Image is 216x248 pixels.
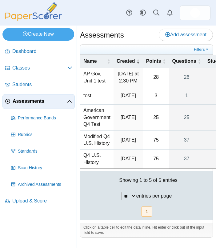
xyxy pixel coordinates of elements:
span: Name : Activate to sort [107,58,110,64]
a: Classes [2,61,75,76]
time: Apr 8, 2025 at 3:26 PM [121,156,136,161]
td: Q4 U.S. History [80,150,114,169]
a: 1 [169,87,204,104]
td: 75 [143,131,169,150]
a: Rubrics [9,127,75,142]
a: ps.r5E9VB7rKI6hwE6f [180,6,210,20]
img: PaperScorer [2,2,64,21]
span: Students [12,81,72,88]
span: Add assessment [165,32,206,37]
div: Click on a table cell to edit the data inline. Hit enter or click out of the input field to save. [80,223,213,237]
a: Add assessment [159,29,213,41]
a: Archived Assessments [9,177,75,192]
a: Performance Bands [9,111,75,126]
td: American Government Q4 Test [80,105,114,130]
time: Apr 10, 2025 at 2:17 PM [121,93,136,98]
span: Rubrics [18,132,72,138]
a: Filters [192,46,211,53]
time: Sep 22, 2025 at 2:30 PM [118,71,139,83]
span: Points [146,58,161,65]
a: 37 [169,150,204,168]
a: PaperScorer [2,17,64,22]
a: Dashboard [2,44,75,59]
span: Created [117,58,135,65]
span: Assessments [13,98,67,105]
a: 26 [169,68,204,87]
td: AP Gov, Unit 1 test [80,68,114,87]
span: Standards [18,148,72,154]
time: Apr 10, 2025 at 10:34 AM [121,115,136,120]
img: ps.r5E9VB7rKI6hwE6f [190,8,200,18]
span: Name [83,58,106,65]
span: Upload & Score [12,198,72,204]
td: 28 [143,68,169,87]
span: Performance Bands [18,115,72,121]
a: Standards [9,144,75,159]
span: Created : Activate to remove sorting [136,58,140,64]
a: Upload & Score [2,194,75,209]
span: Edward Noble [190,8,200,18]
td: test [80,87,114,105]
a: Create New [2,28,74,40]
nav: pagination [84,206,209,217]
td: 25 [143,105,169,130]
time: Apr 9, 2025 at 9:06 AM [121,137,136,142]
h1: Assessments [80,30,124,40]
span: Questions : Activate to sort [198,58,201,64]
span: Scan History [18,165,72,171]
a: Assessments [2,94,75,109]
div: Showing 1 to 5 of 5 entries [80,171,213,190]
span: Dashboard [12,48,72,55]
button: 1 [141,206,152,217]
span: Questions [172,58,196,65]
a: 25 [169,105,204,130]
span: Points : Activate to sort [162,58,166,64]
span: Classes [12,65,67,71]
td: 75 [143,150,169,169]
a: Scan History [9,161,75,175]
td: Modified Q4 U.S. History [80,131,114,150]
label: entries per page [136,193,172,198]
span: Archived Assessments [18,182,72,188]
td: 3 [143,87,169,105]
a: Students [2,78,75,92]
a: 37 [169,131,204,150]
a: Alerts [163,6,177,20]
